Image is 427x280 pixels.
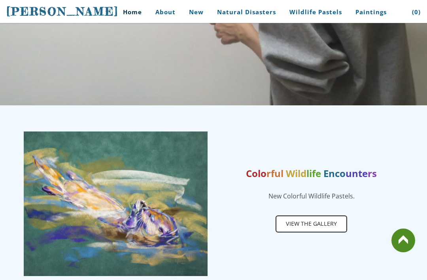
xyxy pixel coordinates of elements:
[276,216,346,231] span: View the gallery
[6,5,119,18] span: [PERSON_NAME]
[266,167,283,180] font: rful
[346,167,368,180] font: unte
[149,3,181,21] a: About
[24,131,208,276] img: Colorful wildlife
[406,3,421,21] a: (0)
[6,4,119,19] a: [PERSON_NAME]
[183,3,210,21] a: New
[219,191,403,201] div: ​New Colorful Wildlife Pastels.
[111,3,148,21] a: Home
[286,167,306,180] font: Wild
[323,167,346,180] font: Enco
[350,3,393,21] a: Paintings
[283,3,348,21] a: Wildlife Pastels
[368,167,377,180] font: rs
[414,8,418,16] span: 0
[306,167,321,180] font: life
[211,3,282,21] a: Natural Disasters
[246,167,266,180] font: Colo
[276,215,347,232] a: View the gallery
